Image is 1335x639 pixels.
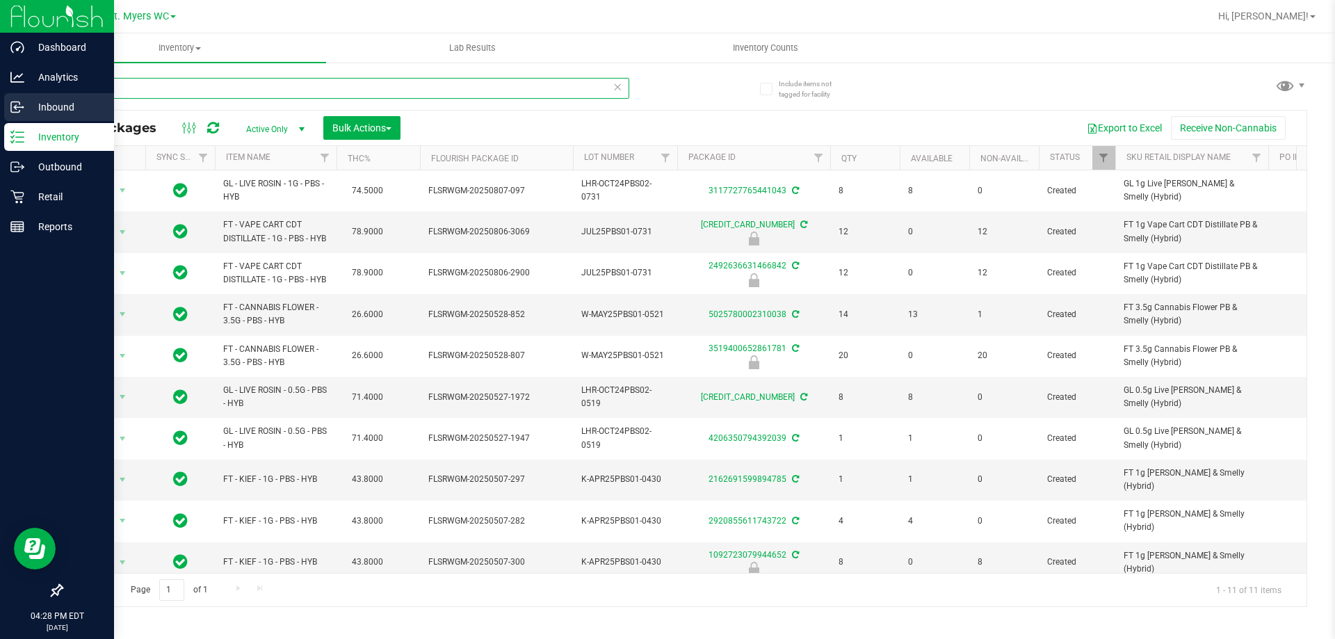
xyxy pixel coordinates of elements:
inline-svg: Analytics [10,70,24,84]
a: 2162691599894785 [709,474,786,484]
span: Created [1047,556,1107,569]
span: 0 [978,473,1030,486]
div: Newly Received [675,562,832,576]
iframe: Resource center [14,528,56,569]
span: FLSRWGM-20250507-282 [428,515,565,528]
span: FLSRWGM-20250527-1972 [428,391,565,404]
span: JUL25PBS01-0731 [581,266,669,280]
span: Sync from Compliance System [790,433,799,443]
button: Receive Non-Cannabis [1171,116,1286,140]
span: K-APR25PBS01-0430 [581,473,669,486]
span: FLSRWGM-20250528-807 [428,349,565,362]
span: In Sync [173,511,188,531]
span: Sync from Compliance System [790,550,799,560]
span: GL 1g Live [PERSON_NAME] & Smelly (Hybrid) [1124,177,1260,204]
span: Sync from Compliance System [798,392,807,402]
span: Page of 1 [119,579,219,601]
span: 8 [908,391,961,404]
span: K-APR25PBS01-0430 [581,515,669,528]
button: Bulk Actions [323,116,400,140]
span: Created [1047,266,1107,280]
span: select [114,264,131,283]
span: GL - LIVE ROSIN - 0.5G - PBS - HYB [223,384,328,410]
a: Lab Results [326,33,619,63]
span: FT - KIEF - 1G - PBS - HYB [223,556,328,569]
span: 12 [978,266,1030,280]
span: FLSRWGM-20250807-097 [428,184,565,197]
span: Created [1047,184,1107,197]
span: 1 [839,473,891,486]
p: Inventory [24,129,108,145]
span: select [114,305,131,324]
span: 43.8000 [345,511,390,531]
span: Created [1047,391,1107,404]
span: 20 [978,349,1030,362]
span: select [114,181,131,200]
span: Hi, [PERSON_NAME]! [1218,10,1309,22]
span: 8 [908,184,961,197]
span: GL - LIVE ROSIN - 1G - PBS - HYB [223,177,328,204]
span: 8 [839,184,891,197]
span: In Sync [173,428,188,448]
a: Item Name [226,152,270,162]
span: K-APR25PBS01-0430 [581,556,669,569]
span: In Sync [173,305,188,324]
span: Sync from Compliance System [790,343,799,353]
span: FLSRWGM-20250528-852 [428,308,565,321]
span: 71.4000 [345,428,390,448]
span: 12 [839,225,891,238]
span: Include items not tagged for facility [779,79,848,99]
inline-svg: Inbound [10,100,24,114]
span: In Sync [173,552,188,572]
span: Created [1047,473,1107,486]
span: 26.6000 [345,346,390,366]
span: 14 [839,308,891,321]
span: 8 [839,556,891,569]
input: Search Package ID, Item Name, SKU, Lot or Part Number... [61,78,629,99]
span: FT - KIEF - 1G - PBS - HYB [223,473,328,486]
span: W-MAY25PBS01-0521 [581,308,669,321]
span: FLSRWGM-20250507-297 [428,473,565,486]
span: Created [1047,349,1107,362]
span: 43.8000 [345,552,390,572]
span: 1 [908,432,961,445]
span: 8 [978,556,1030,569]
span: 1 [908,473,961,486]
span: select [114,553,131,572]
span: 0 [908,266,961,280]
a: PO ID [1279,152,1300,162]
span: 0 [978,391,1030,404]
span: 1 - 11 of 11 items [1205,579,1293,600]
span: 4 [908,515,961,528]
span: 20 [839,349,891,362]
span: FT - VAPE CART CDT DISTILLATE - 1G - PBS - HYB [223,260,328,286]
a: Sync Status [156,152,210,162]
span: FLSRWGM-20250806-2900 [428,266,565,280]
span: 71.4000 [345,387,390,407]
span: select [114,223,131,242]
span: select [114,346,131,366]
span: FT 1g Vape Cart CDT Distillate PB & Smelly (Hybrid) [1124,260,1260,286]
span: 74.5000 [345,181,390,201]
a: THC% [348,154,371,163]
span: FT - CANNABIS FLOWER - 3.5G - PBS - HYB [223,343,328,369]
span: FT 1g [PERSON_NAME] & Smelly (Hybrid) [1124,508,1260,534]
span: 0 [908,225,961,238]
p: Reports [24,218,108,235]
span: FT - KIEF - 1G - PBS - HYB [223,515,328,528]
span: FLSRWGM-20250527-1947 [428,432,565,445]
span: Inventory [33,42,326,54]
inline-svg: Retail [10,190,24,204]
inline-svg: Inventory [10,130,24,144]
span: 8 [839,391,891,404]
span: Created [1047,308,1107,321]
span: select [114,470,131,490]
a: Available [911,154,953,163]
inline-svg: Reports [10,220,24,234]
span: 43.8000 [345,469,390,490]
a: 5025780002310038 [709,309,786,319]
a: Flourish Package ID [431,154,519,163]
span: Created [1047,225,1107,238]
a: Filter [1245,146,1268,170]
a: 4206350794392039 [709,433,786,443]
